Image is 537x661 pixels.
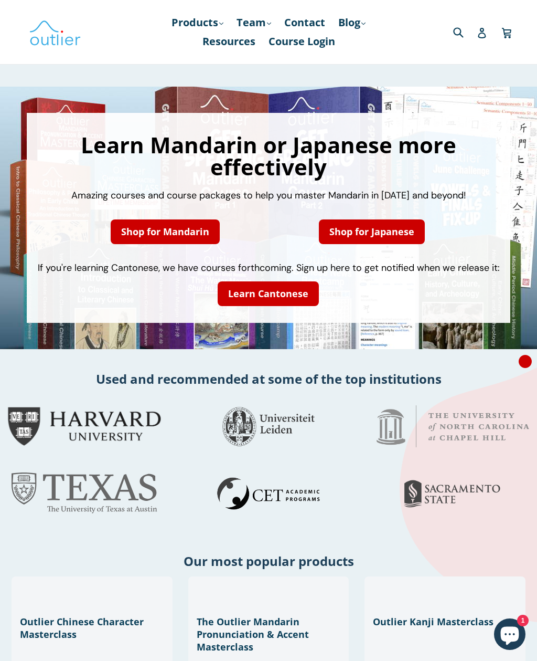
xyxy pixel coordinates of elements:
h3: Outlier Kanji Masterclass [373,615,517,628]
a: Shop for Mandarin [111,219,220,244]
h1: Learn Mandarin or Japanese more effectively [37,134,500,178]
a: Products [166,13,229,32]
a: Blog [333,13,371,32]
span: Amazing courses and course packages to help you master Mandarin in [DATE] and beyond! [71,189,466,202]
a: Shop for Japanese [319,219,425,244]
a: Team [231,13,276,32]
a: Learn Cantonese [218,281,319,306]
a: Resources [197,32,261,51]
h3: Outlier Chinese Character Masterclass [20,615,164,641]
img: Outlier Linguistics [29,17,81,47]
a: Course Login [263,32,340,51]
span: If you're learning Cantonese, we have courses forthcoming. Sign up here to get notified when we r... [38,261,500,274]
h3: The Outlier Mandarin Pronunciation & Accent Masterclass [197,615,341,653]
input: Search [450,21,479,43]
inbox-online-store-chat: Shopify online store chat [491,618,529,653]
a: Contact [279,13,330,32]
